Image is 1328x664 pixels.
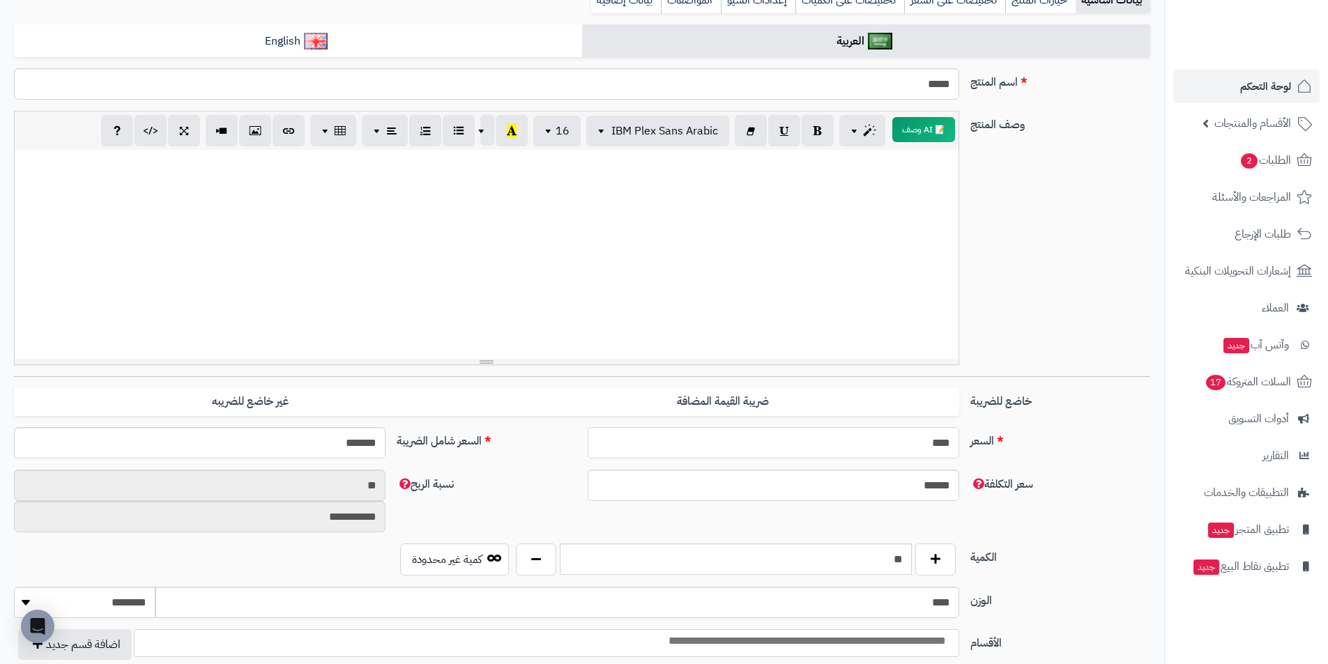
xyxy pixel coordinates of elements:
span: التقارير [1262,446,1289,465]
span: إشعارات التحويلات البنكية [1185,261,1291,281]
label: وصف المنتج [965,111,1156,133]
a: تطبيق نقاط البيعجديد [1173,550,1320,583]
span: الأقسام والمنتجات [1214,114,1291,133]
a: English [14,24,582,59]
a: وآتس آبجديد [1173,328,1320,362]
span: سعر التكلفة [970,476,1033,493]
span: تطبيق نقاط البيع [1192,557,1289,576]
span: جديد [1208,523,1234,538]
div: Open Intercom Messenger [21,610,54,643]
span: أدوات التسويق [1228,409,1289,428]
a: طلبات الإرجاع [1173,217,1320,251]
span: IBM Plex Sans Arabic [611,123,718,139]
a: تطبيق المتجرجديد [1173,513,1320,546]
label: الأقسام [965,629,1156,651]
a: التطبيقات والخدمات [1173,476,1320,509]
label: ضريبة القيمة المضافة [487,387,959,416]
span: 17 [1206,375,1226,391]
span: الطلبات [1239,150,1291,170]
span: السلات المتروكة [1205,372,1291,392]
span: جديد [1193,559,1219,575]
a: السلات المتروكة17 [1173,365,1320,399]
span: العملاء [1262,298,1289,318]
span: جديد [1223,338,1249,353]
label: الكمية [965,543,1156,566]
a: التقارير [1173,439,1320,472]
img: English [304,33,328,49]
button: 📝 AI وصف [892,117,955,142]
a: لوحة التحكم [1173,70,1320,103]
span: وآتس آب [1222,335,1289,355]
a: إشعارات التحويلات البنكية [1173,254,1320,288]
span: 16 [556,123,570,139]
button: 16 [533,116,581,146]
a: الطلبات2 [1173,144,1320,177]
label: غير خاضع للضريبه [14,387,487,416]
label: الوزن [965,587,1156,609]
img: العربية [868,33,892,49]
span: نسبة الربح [397,476,454,493]
span: طلبات الإرجاع [1235,224,1291,244]
label: خاضع للضريبة [965,387,1156,410]
a: أدوات التسويق [1173,402,1320,435]
span: 2 [1241,153,1258,169]
span: تطبيق المتجر [1207,520,1289,539]
a: العربية [582,24,1150,59]
label: السعر شامل الضريبة [391,427,582,449]
img: logo-2.png [1233,10,1315,40]
a: العملاء [1173,291,1320,325]
button: اضافة قسم جديد [18,629,132,660]
button: IBM Plex Sans Arabic [586,116,729,146]
span: المراجعات والأسئلة [1212,187,1291,207]
span: التطبيقات والخدمات [1204,483,1289,502]
label: السعر [965,427,1156,449]
a: المراجعات والأسئلة [1173,180,1320,214]
label: اسم المنتج [965,68,1156,91]
span: لوحة التحكم [1240,77,1291,96]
